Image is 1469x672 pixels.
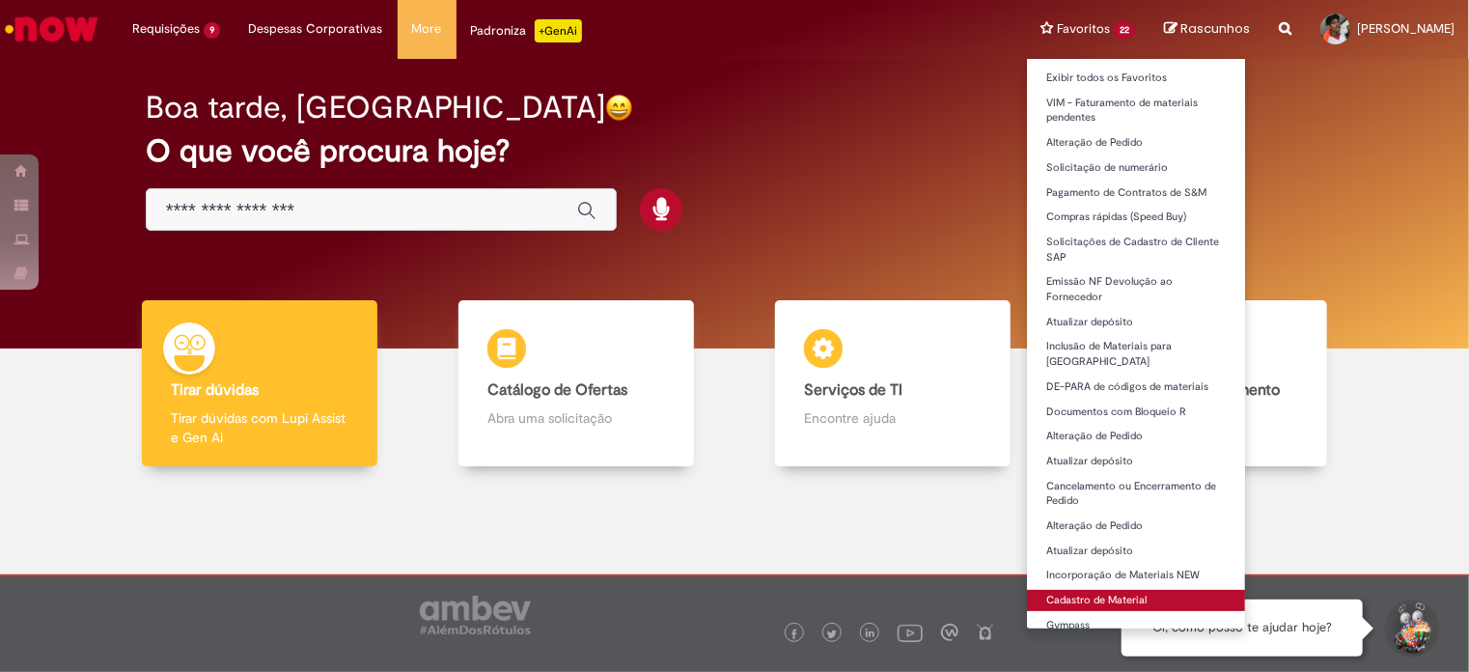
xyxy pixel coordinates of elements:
[1357,20,1455,37] span: [PERSON_NAME]
[804,380,902,400] b: Serviços de TI
[171,380,259,400] b: Tirar dúvidas
[101,300,418,467] a: Tirar dúvidas Tirar dúvidas com Lupi Assist e Gen Ai
[1027,565,1245,586] a: Incorporação de Materiais NEW
[1027,590,1245,611] a: Cadastro de Material
[1027,207,1245,228] a: Compras rápidas (Speed Buy)
[866,629,875,640] img: logo_footer_linkedin.png
[977,624,994,641] img: logo_footer_naosei.png
[734,300,1051,467] a: Serviços de TI Encontre ajuda
[941,624,958,641] img: logo_footer_workplace.png
[898,620,923,645] img: logo_footer_youtube.png
[827,630,837,639] img: logo_footer_twitter.png
[132,19,200,39] span: Requisições
[1027,377,1245,398] a: DE-PARA de códigos de materiais
[1027,132,1245,154] a: Alteração de Pedido
[535,19,582,42] p: +GenAi
[420,596,531,634] img: logo_footer_ambev_rotulo_gray.png
[1027,615,1245,636] a: Gympass
[1027,157,1245,179] a: Solicitação de numerário
[1027,271,1245,307] a: Emissão NF Devolução ao Fornecedor
[418,300,734,467] a: Catálogo de Ofertas Abra uma solicitação
[1027,68,1245,89] a: Exibir todos os Favoritos
[1027,541,1245,562] a: Atualizar depósito
[1057,19,1110,39] span: Favoritos
[1027,232,1245,267] a: Solicitações de Cadastro de Cliente SAP
[1027,476,1245,512] a: Cancelamento ou Encerramento de Pedido
[1027,312,1245,333] a: Atualizar depósito
[1027,426,1245,447] a: Alteração de Pedido
[1027,93,1245,128] a: VIM - Faturamento de materiais pendentes
[146,91,605,125] h2: Boa tarde, [GEOGRAPHIC_DATA]
[1027,402,1245,423] a: Documentos com Bloqueio R
[487,380,627,400] b: Catálogo de Ofertas
[249,19,383,39] span: Despesas Corporativas
[804,408,982,428] p: Encontre ajuda
[1027,451,1245,472] a: Atualizar depósito
[1026,58,1246,630] ul: Favoritos
[171,408,348,447] p: Tirar dúvidas com Lupi Assist e Gen Ai
[1114,22,1135,39] span: 22
[412,19,442,39] span: More
[204,22,220,39] span: 9
[2,10,101,48] img: ServiceNow
[605,94,633,122] img: happy-face.png
[146,134,1324,168] h2: O que você procura hoje?
[1027,516,1245,537] a: Alteração de Pedido
[1164,20,1250,39] a: Rascunhos
[1180,19,1250,38] span: Rascunhos
[487,408,665,428] p: Abra uma solicitação
[1382,600,1440,658] button: Iniciar Conversa de Suporte
[1027,336,1245,372] a: Inclusão de Materiais para [GEOGRAPHIC_DATA]
[1027,182,1245,204] a: Pagamento de Contratos de S&M
[1122,600,1363,657] div: Oi, como posso te ajudar hoje?
[471,19,582,42] div: Padroniza
[790,630,799,639] img: logo_footer_facebook.png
